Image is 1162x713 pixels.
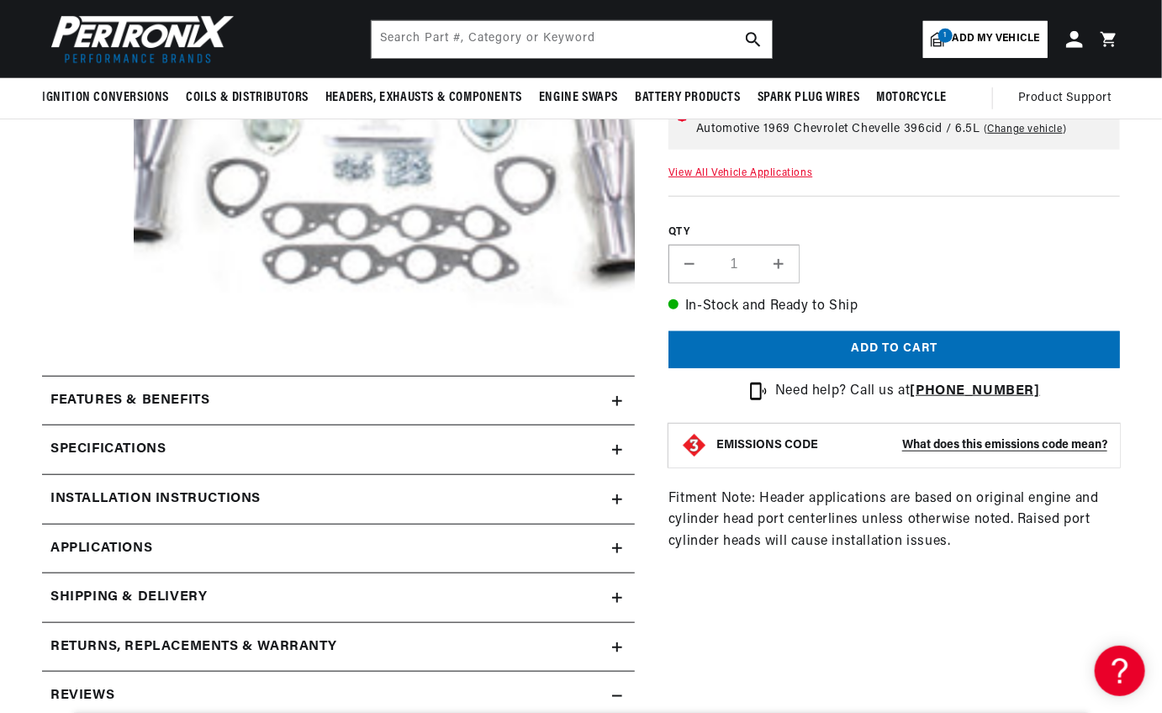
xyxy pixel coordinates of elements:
[735,21,772,58] button: search button
[775,381,1040,403] p: Need help? Call us at
[50,538,152,560] span: Applications
[186,89,309,107] span: Coils & Distributors
[50,636,337,658] h2: Returns, Replacements & Warranty
[50,489,261,510] h2: Installation instructions
[716,437,1107,452] button: EMISSIONS CODEWhat does this emissions code mean?
[177,78,317,118] summary: Coils & Distributors
[668,167,812,177] a: View All Vehicle Applications
[325,89,522,107] span: Headers, Exhausts & Components
[668,296,1120,318] p: In-Stock and Ready to Ship
[42,475,635,524] summary: Installation instructions
[42,623,635,672] summary: Returns, Replacements & Warranty
[758,89,860,107] span: Spark Plug Wires
[749,78,869,118] summary: Spark Plug Wires
[42,425,635,474] summary: Specifications
[696,122,980,135] span: Automotive 1969 Chevrolet Chevelle 396cid / 6.5L
[626,78,749,118] summary: Battery Products
[1018,78,1120,119] summary: Product Support
[876,89,947,107] span: Motorcycle
[42,78,177,118] summary: Ignition Conversions
[923,21,1048,58] a: 1Add my vehicle
[911,384,1040,398] a: [PHONE_NUMBER]
[531,78,626,118] summary: Engine Swaps
[42,377,635,425] summary: Features & Benefits
[42,525,635,574] a: Applications
[50,439,166,461] h2: Specifications
[50,390,209,412] h2: Features & Benefits
[539,89,618,107] span: Engine Swaps
[1018,89,1112,108] span: Product Support
[42,573,635,622] summary: Shipping & Delivery
[681,431,708,458] img: Emissions code
[938,29,953,43] span: 1
[953,31,1040,47] span: Add my vehicle
[42,89,169,107] span: Ignition Conversions
[50,587,207,609] h2: Shipping & Delivery
[902,438,1107,451] strong: What does this emissions code mean?
[635,89,741,107] span: Battery Products
[317,78,531,118] summary: Headers, Exhausts & Components
[668,330,1120,368] button: Add to cart
[984,122,1067,135] a: Change vehicle
[42,10,235,68] img: Pertronix
[668,225,1120,240] label: QTY
[50,685,114,707] h2: Reviews
[372,21,772,58] input: Search Part #, Category or Keyword
[868,78,955,118] summary: Motorcycle
[716,438,818,451] strong: EMISSIONS CODE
